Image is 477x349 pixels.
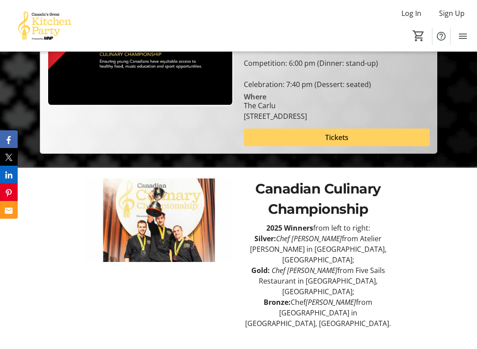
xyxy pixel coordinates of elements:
[244,100,307,111] div: The Carlu
[264,297,291,307] strong: Bronze:
[244,223,392,233] p: from left to right:
[432,6,472,20] button: Sign Up
[401,8,421,19] span: Log In
[244,297,392,329] p: Chef from [GEOGRAPHIC_DATA] in [GEOGRAPHIC_DATA], [GEOGRAPHIC_DATA].
[251,266,270,275] strong: Gold:
[411,28,427,44] button: Cart
[432,27,450,45] button: Help
[266,223,313,233] strong: 2025 Winners
[454,27,472,45] button: Menu
[244,15,430,90] div: [DATE] VIP Reception: 5:00 pm (Dinner: stand-up) Competition: 6:00 pm (Dinner: stand-up) Celebrat...
[244,129,430,146] button: Tickets
[47,1,233,106] img: Campaign CTA Media Photo
[394,6,428,20] button: Log In
[439,8,465,19] span: Sign Up
[254,234,276,243] strong: Silver:
[244,111,307,121] div: [STREET_ADDRESS]
[325,132,348,143] span: Tickets
[255,180,381,217] span: Canadian Culinary Championship
[244,93,266,100] div: Where
[244,265,392,297] p: from Five Sails Restaurant in [GEOGRAPHIC_DATA], [GEOGRAPHIC_DATA];
[276,234,342,243] em: Chef [PERSON_NAME]
[85,178,233,262] img: undefined
[272,266,337,275] em: Chef [PERSON_NAME]
[244,233,392,265] p: from Atelier [PERSON_NAME] in [GEOGRAPHIC_DATA], [GEOGRAPHIC_DATA];
[306,297,356,307] em: [PERSON_NAME]
[5,4,84,48] img: Canada’s Great Kitchen Party's Logo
